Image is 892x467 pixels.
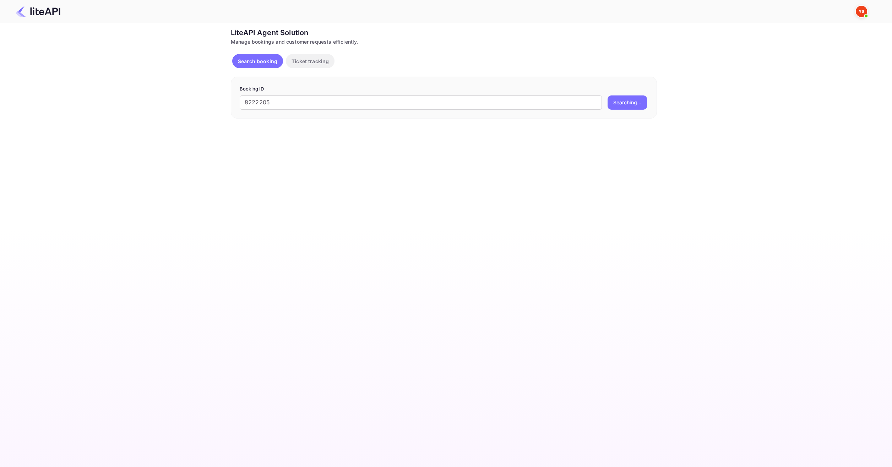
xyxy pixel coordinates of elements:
[240,86,648,93] p: Booking ID
[238,57,277,65] p: Search booking
[292,57,329,65] p: Ticket tracking
[231,27,657,38] div: LiteAPI Agent Solution
[16,6,60,17] img: LiteAPI Logo
[231,38,657,45] div: Manage bookings and customer requests efficiently.
[240,95,602,110] input: Enter Booking ID (e.g., 63782194)
[608,95,647,110] button: Searching...
[856,6,867,17] img: Yandex Support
